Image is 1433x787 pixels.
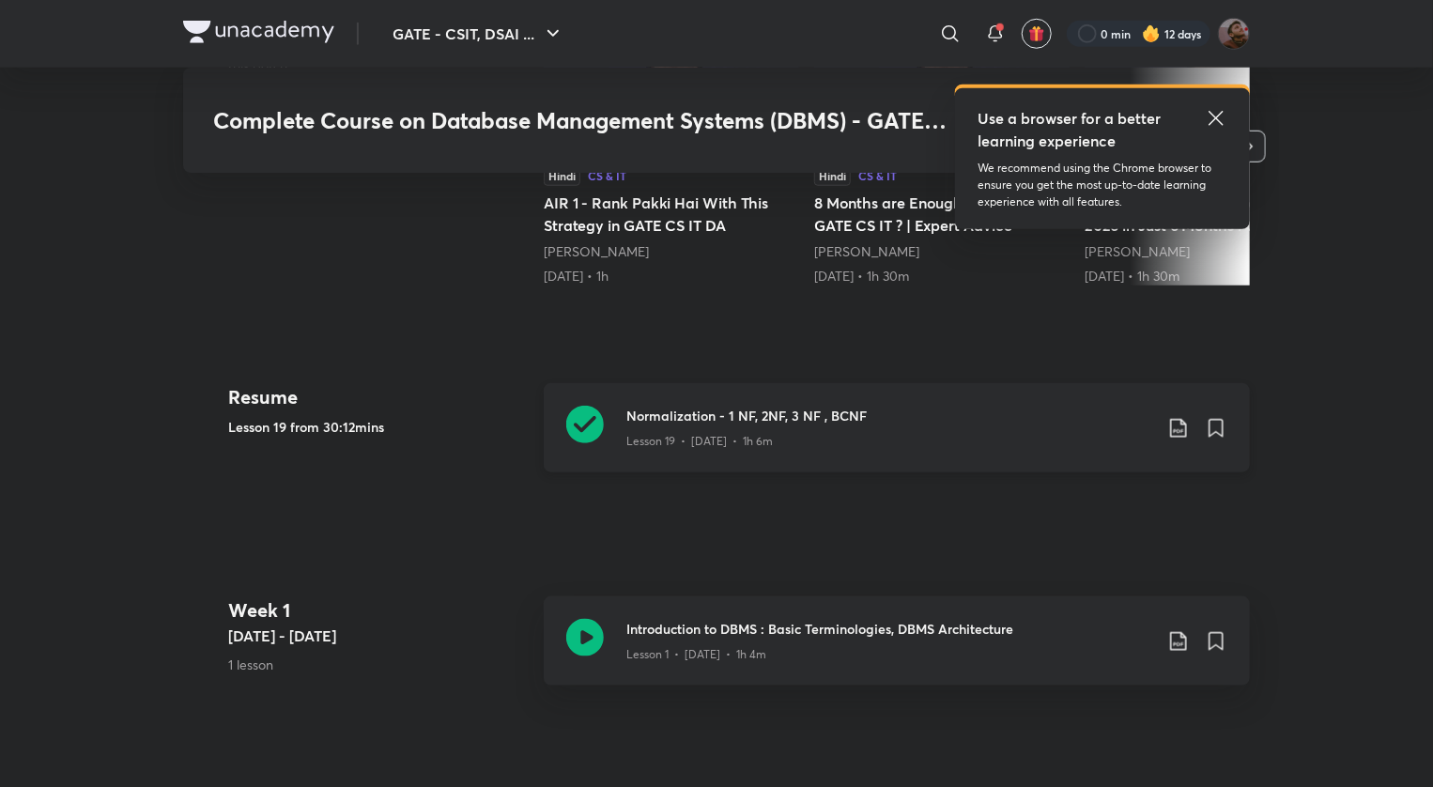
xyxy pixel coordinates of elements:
[588,170,626,181] div: CS & IT
[814,267,1070,285] div: 10th May • 1h 30m
[381,15,576,53] button: GATE - CSIT, DSAI ...
[1022,19,1052,49] button: avatar
[626,646,766,663] p: Lesson 1 • [DATE] • 1h 4m
[814,242,919,260] a: [PERSON_NAME]
[814,192,1070,237] h5: 8 Months are Enough to Crack GATE CS IT ? | Expert Advice
[978,160,1227,210] p: We recommend using the Chrome browser to ensure you get the most up-to-date learning experience w...
[814,242,1070,261] div: Sweta Kumari
[544,192,799,237] h5: AIR 1 - Rank Pakki Hai With This Strategy in GATE CS IT DA
[544,383,1250,495] a: Normalization - 1 NF, 2NF, 3 NF , BCNFLesson 19 • [DATE] • 1h 6m
[978,107,1164,152] h5: Use a browser for a better learning experience
[544,267,799,285] div: 7th Mar • 1h
[544,165,580,186] div: Hindi
[858,170,897,181] div: CS & IT
[1085,242,1190,260] a: [PERSON_NAME]
[228,625,529,647] h5: [DATE] - [DATE]
[228,655,529,674] p: 1 lesson
[213,107,948,134] h3: Complete Course on Database Management Systems (DBMS) - GATE 2025/26
[228,383,529,411] h4: Resume
[814,165,851,186] div: Hindi
[228,417,529,437] h5: Lesson 19 from 30:12mins
[1028,25,1045,42] img: avatar
[1085,267,1340,285] div: 17th Jul • 1h 30m
[626,433,773,450] p: Lesson 19 • [DATE] • 1h 6m
[544,596,1250,708] a: Introduction to DBMS : Basic Terminologies, DBMS ArchitectureLesson 1 • [DATE] • 1h 4m
[1218,18,1250,50] img: Suryansh Singh
[544,242,799,261] div: Sweta Kumari
[183,21,334,43] img: Company Logo
[626,619,1152,639] h3: Introduction to DBMS : Basic Terminologies, DBMS Architecture
[183,21,334,48] a: Company Logo
[228,596,529,625] h4: Week 1
[1085,242,1340,261] div: Sweta Kumari
[1142,24,1161,43] img: streak
[544,242,649,260] a: [PERSON_NAME]
[626,406,1152,425] h3: Normalization - 1 NF, 2NF, 3 NF , BCNF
